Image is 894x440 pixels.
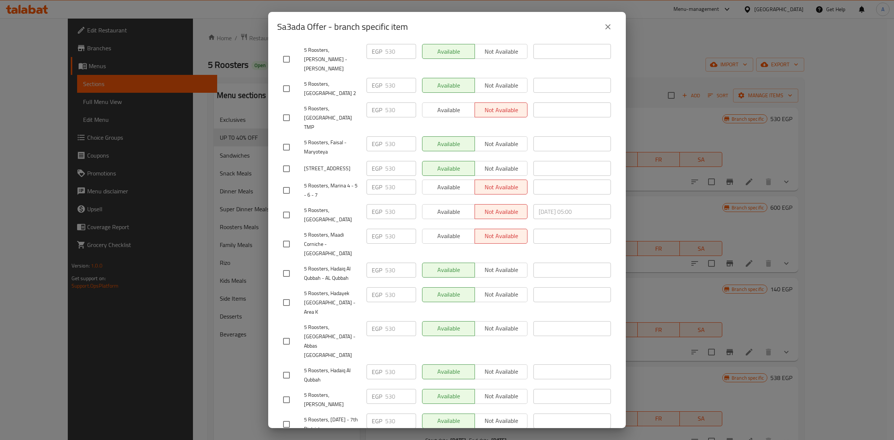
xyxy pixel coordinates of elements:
p: EGP [372,183,382,191]
input: Please enter price [385,161,416,176]
h2: Sa3ada Offer - branch specific item [277,21,408,33]
p: EGP [372,105,382,114]
span: [STREET_ADDRESS] [304,164,361,173]
span: 5 Roosters, [GEOGRAPHIC_DATA] - Abbas [GEOGRAPHIC_DATA] [304,323,361,360]
span: 5 Roosters, [GEOGRAPHIC_DATA] TMP [304,104,361,132]
span: 5 Roosters, [GEOGRAPHIC_DATA] 2 [304,79,361,98]
span: 5 Roosters, [PERSON_NAME] - [PERSON_NAME] [304,45,361,73]
p: EGP [372,367,382,376]
span: 5 Roosters, Hadayek [GEOGRAPHIC_DATA] - Area K [304,289,361,317]
p: EGP [372,232,382,241]
p: EGP [372,290,382,299]
input: Please enter price [385,229,416,244]
input: Please enter price [385,44,416,59]
input: Please enter price [385,389,416,404]
input: Please enter price [385,414,416,428]
span: 5 Roosters, [GEOGRAPHIC_DATA] [304,206,361,224]
p: EGP [372,266,382,275]
input: Please enter price [385,78,416,93]
p: EGP [372,139,382,148]
span: 5 Roosters, Faisal - Maryoteya [304,138,361,156]
span: 5 Roosters, [PERSON_NAME] [304,390,361,409]
input: Please enter price [385,180,416,194]
input: Please enter price [385,287,416,302]
p: EGP [372,324,382,333]
input: Please enter price [385,364,416,379]
input: Please enter price [385,263,416,278]
span: 5 Roosters, [DATE] - 7th District [304,415,361,434]
p: EGP [372,164,382,173]
input: Please enter price [385,321,416,336]
span: 5 Roosters, Marina 4 - 5 - 6 - 7 [304,181,361,200]
p: EGP [372,81,382,90]
span: 5 Roosters, Maadi Corniche - [GEOGRAPHIC_DATA] [304,230,361,258]
p: EGP [372,392,382,401]
span: 5 Roosters, Hadaiq Al Qubbah [304,366,361,384]
p: EGP [372,207,382,216]
p: EGP [372,417,382,425]
input: Please enter price [385,102,416,117]
button: close [599,18,617,36]
input: Please enter price [385,204,416,219]
input: Please enter price [385,136,416,151]
span: 5 Roosters, Hadaiq Al Qubbah - AL Qubbah [304,264,361,283]
p: EGP [372,47,382,56]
